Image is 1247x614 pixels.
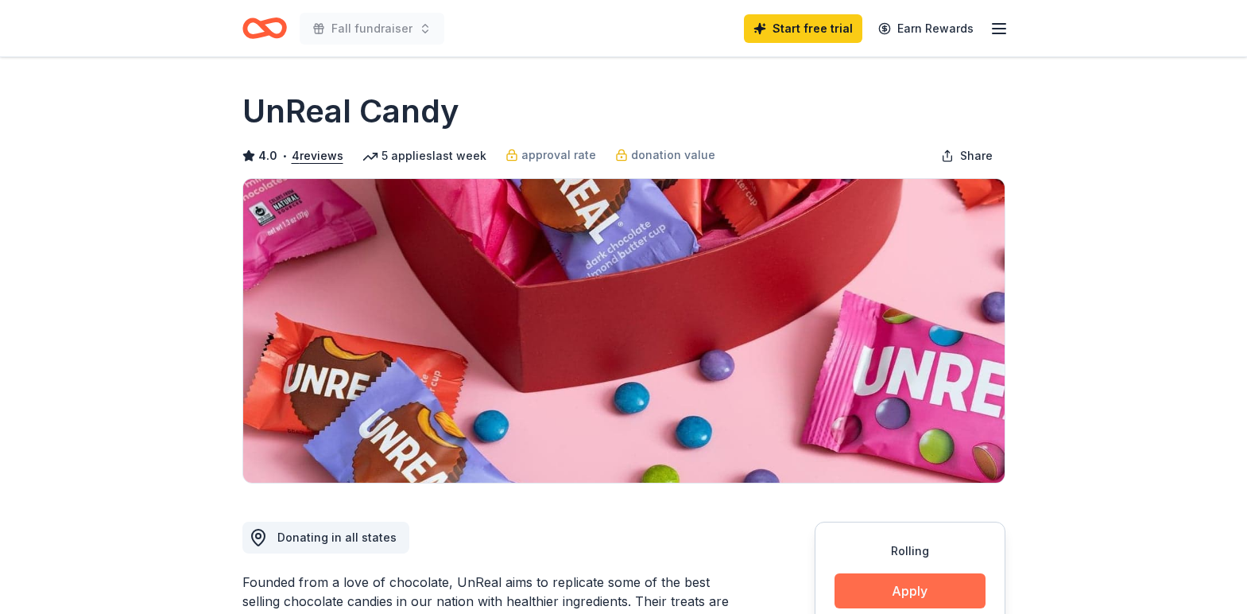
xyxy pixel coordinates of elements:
a: approval rate [505,146,596,165]
span: 4.0 [258,146,277,165]
div: Rolling [835,542,986,561]
span: donation value [631,146,715,165]
div: 5 applies last week [362,146,486,165]
span: Share [960,146,993,165]
span: • [281,150,287,162]
button: Share [928,140,1005,172]
a: donation value [615,146,715,165]
a: Start free trial [744,14,862,43]
h1: UnReal Candy [242,89,459,134]
span: approval rate [521,146,596,165]
span: Donating in all states [277,530,397,544]
img: Image for UnReal Candy [243,179,1005,483]
span: Fall fundraiser [331,19,412,38]
a: Home [242,10,287,47]
button: Apply [835,573,986,608]
button: 4reviews [292,146,343,165]
button: Fall fundraiser [300,13,444,45]
a: Earn Rewards [869,14,983,43]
